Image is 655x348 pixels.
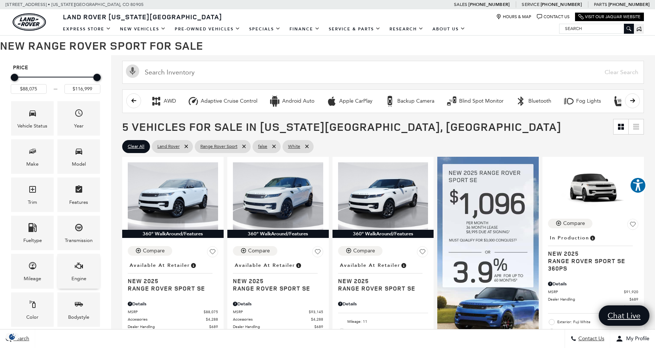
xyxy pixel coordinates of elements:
a: EXPRESS STORE [59,23,116,36]
div: BodystyleBodystyle [57,292,100,327]
span: Available at Retailer [130,261,190,269]
span: Year [74,107,83,122]
span: Vehicle is in stock and ready for immediate delivery. Due to demand, availability is subject to c... [295,261,302,269]
div: Color [26,313,39,321]
a: Dealer Handling $689 [128,324,218,329]
span: Engine [74,259,83,275]
span: In Production [550,234,589,242]
a: New Vehicles [116,23,170,36]
span: White [288,142,300,151]
span: Trim [28,183,37,198]
div: VehicleVehicle Status [11,101,54,136]
button: Android AutoAndroid Auto [265,93,318,109]
span: Interior: Ebony perforated Windsor leather seats with Ebony interior [557,328,638,343]
div: Bodystyle [68,313,89,321]
button: Compare Vehicle [338,246,382,256]
div: Heated Seats [613,96,624,107]
span: Accessories [233,316,311,322]
input: Search Inventory [122,61,644,84]
span: MSRP [548,289,624,295]
div: Bluetooth [515,96,527,107]
span: Clear All [128,142,144,151]
svg: Click to toggle on voice search [126,64,139,78]
div: Engine [71,275,86,283]
img: 2025 Land Rover Range Rover Sport SE [338,162,428,230]
a: About Us [428,23,470,36]
span: Exterior: Fuji White [557,318,638,326]
div: Make [26,160,39,168]
a: [PHONE_NUMBER] [541,1,582,7]
div: Fueltype [23,236,42,245]
div: YearYear [57,101,100,136]
li: Mileage: 11 [338,317,428,327]
span: New 2025 [233,277,318,285]
span: $689 [629,296,638,302]
input: Search [559,24,634,33]
a: [PHONE_NUMBER] [608,1,649,7]
button: Explore your accessibility options [630,177,646,193]
div: Minimum Price [11,74,18,81]
a: Hours & Map [496,14,531,20]
a: Land Rover [US_STATE][GEOGRAPHIC_DATA] [59,12,227,21]
a: [STREET_ADDRESS] • [US_STATE][GEOGRAPHIC_DATA], CO 80905 [6,2,144,7]
span: Vehicle [28,107,37,122]
button: BluetoothBluetooth [511,93,555,109]
span: $689 [209,324,218,329]
a: $92,609 [548,304,638,309]
a: MSRP $91,920 [548,289,638,295]
div: Pricing Details - Range Rover Sport SE 360PS [548,281,638,287]
div: Fog Lights [563,96,574,107]
span: MSRP [128,309,204,315]
button: scroll left [126,93,141,108]
span: Vehicle is being built. Estimated time of delivery is 5-12 weeks. MSRP will be finalized when the... [589,234,596,242]
span: Range Rover Sport SE 360PS [548,257,633,272]
span: 5 Vehicles for Sale in [US_STATE][GEOGRAPHIC_DATA], [GEOGRAPHIC_DATA] [122,119,561,134]
span: Chat Live [604,311,644,321]
span: My Profile [623,336,649,342]
span: Features [74,183,83,198]
a: Dealer Handling $689 [233,324,323,329]
span: MSRP [233,309,309,315]
a: MSRP $93,145 [233,309,323,315]
a: Finance [285,23,324,36]
span: Range Rover Sport [200,142,237,151]
div: Pricing Details - Range Rover Sport SE [128,301,218,307]
div: Bluetooth [528,98,551,105]
div: Year [74,122,84,130]
aside: Accessibility Help Desk [630,177,646,195]
a: Accessories $4,288 [128,316,218,322]
button: Adaptive Cruise ControlAdaptive Cruise Control [184,93,261,109]
img: 2025 Land Rover Range Rover Sport SE [128,162,218,230]
div: ColorColor [11,292,54,327]
span: $91,920 [624,289,638,295]
a: Chat Live [599,305,649,326]
span: Dealer Handling [233,324,314,329]
a: Accessories $4,288 [233,316,323,322]
a: Available at RetailerNew 2025Range Rover Sport SE [233,260,323,292]
a: [PHONE_NUMBER] [468,1,509,7]
div: EngineEngine [57,254,100,288]
nav: Main Navigation [59,23,470,36]
div: Mileage [24,275,41,283]
span: Available at Retailer [235,261,295,269]
button: Save Vehicle [627,219,638,233]
span: $88,075 [204,309,218,315]
img: 2025 LAND ROVER Range Rover Sport SE 360PS [548,162,638,213]
div: Trim [28,198,37,206]
div: MileageMileage [11,254,54,288]
a: In ProductionNew 2025Range Rover Sport SE 360PS [548,233,638,272]
div: Compare [248,248,270,254]
a: Contact Us [537,14,569,20]
button: Save Vehicle [417,246,428,260]
span: Transmission [74,221,83,236]
div: Android Auto [282,98,314,105]
a: Available at RetailerNew 2025Range Rover Sport SE [338,260,428,292]
span: New 2025 [548,250,633,257]
span: Service [522,2,539,7]
div: FeaturesFeatures [57,178,100,212]
div: Vehicle Status [17,122,47,130]
div: Adaptive Cruise Control [188,96,199,107]
button: Compare Vehicle [548,219,592,228]
span: Model [74,145,83,160]
div: Compare [143,248,165,254]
